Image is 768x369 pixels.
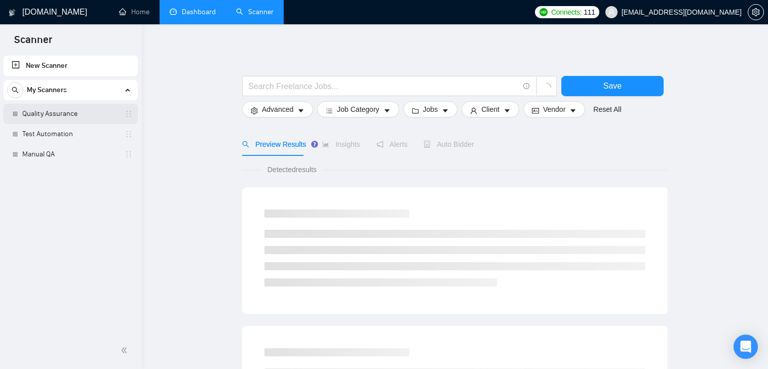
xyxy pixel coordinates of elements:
button: barsJob Categorycaret-down [317,101,399,117]
span: robot [424,141,431,148]
span: Connects: [551,7,582,18]
span: Alerts [376,140,408,148]
a: New Scanner [12,56,130,76]
span: Advanced [262,104,293,115]
img: upwork-logo.png [540,8,548,16]
span: 111 [584,7,595,18]
button: setting [748,4,764,20]
span: Scanner [6,32,60,54]
a: searchScanner [236,8,274,16]
a: Quality Assurance [22,104,119,124]
span: user [608,9,615,16]
span: search [242,141,249,148]
button: settingAdvancedcaret-down [242,101,313,117]
img: logo [9,5,16,21]
span: Auto Bidder [424,140,474,148]
span: notification [376,141,383,148]
div: Open Intercom Messenger [734,335,758,359]
span: user [470,107,477,114]
a: dashboardDashboard [170,8,216,16]
input: Search Freelance Jobs... [248,80,519,93]
span: caret-down [297,107,304,114]
a: setting [748,8,764,16]
span: setting [251,107,258,114]
button: Save [561,76,664,96]
span: Client [481,104,500,115]
span: Vendor [543,104,565,115]
span: Preview Results [242,140,306,148]
span: idcard [532,107,539,114]
span: folder [412,107,419,114]
button: search [7,82,23,98]
span: double-left [121,345,131,355]
span: holder [125,130,133,138]
span: loading [542,83,551,92]
span: My Scanners [27,80,67,100]
span: search [8,87,23,94]
span: Detected results [260,164,324,175]
span: Insights [322,140,360,148]
span: caret-down [383,107,391,114]
span: holder [125,110,133,118]
span: Save [603,79,622,92]
button: folderJobscaret-down [403,101,458,117]
span: caret-down [504,107,511,114]
div: Tooltip anchor [310,140,319,149]
li: New Scanner [4,56,138,76]
a: Test Automation [22,124,119,144]
span: area-chart [322,141,329,148]
span: caret-down [569,107,577,114]
a: Manual QA [22,144,119,165]
span: holder [125,150,133,158]
span: info-circle [523,83,530,90]
button: userClientcaret-down [462,101,519,117]
li: My Scanners [4,80,138,165]
span: bars [326,107,333,114]
span: Jobs [423,104,438,115]
span: setting [748,8,763,16]
button: idcardVendorcaret-down [523,101,585,117]
a: Reset All [593,104,621,115]
span: caret-down [442,107,449,114]
span: Job Category [337,104,379,115]
a: homeHome [119,8,149,16]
